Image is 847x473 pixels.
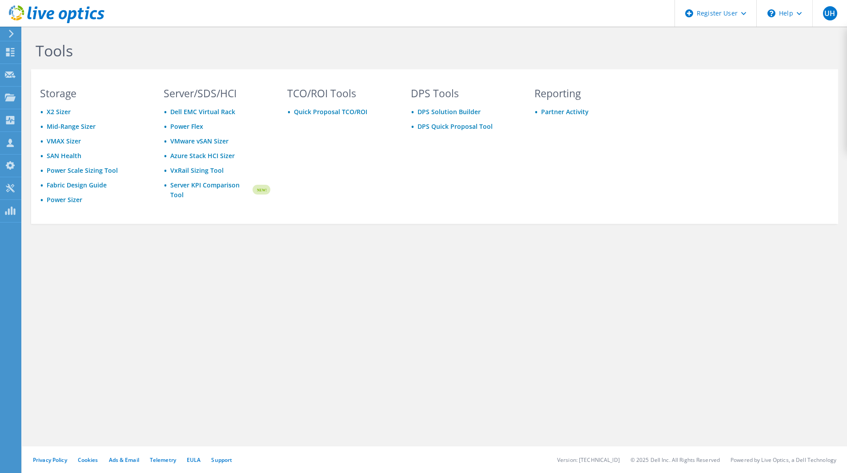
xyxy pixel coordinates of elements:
[47,107,71,116] a: X2 Sizer
[557,456,620,464] li: Version: [TECHNICAL_ID]
[47,195,82,204] a: Power Sizer
[287,88,394,98] h3: TCO/ROI Tools
[33,456,67,464] a: Privacy Policy
[731,456,836,464] li: Powered by Live Optics, a Dell Technology
[109,456,139,464] a: Ads & Email
[823,6,837,20] span: UH
[534,88,641,98] h3: Reporting
[417,107,481,116] a: DPS Solution Builder
[417,122,493,131] a: DPS Quick Proposal Tool
[170,107,235,116] a: Dell EMC Virtual Rack
[211,456,232,464] a: Support
[47,151,81,160] a: SAN Health
[47,166,118,175] a: Power Scale Sizing Tool
[170,166,224,175] a: VxRail Sizing Tool
[251,179,270,200] img: new-badge.svg
[47,181,107,189] a: Fabric Design Guide
[36,41,636,60] h1: Tools
[294,107,367,116] a: Quick Proposal TCO/ROI
[411,88,518,98] h3: DPS Tools
[78,456,98,464] a: Cookies
[40,88,147,98] h3: Storage
[47,122,96,131] a: Mid-Range Sizer
[170,137,229,145] a: VMware vSAN Sizer
[164,88,270,98] h3: Server/SDS/HCI
[150,456,176,464] a: Telemetry
[170,180,251,200] a: Server KPI Comparison Tool
[170,122,203,131] a: Power Flex
[630,456,720,464] li: © 2025 Dell Inc. All Rights Reserved
[47,137,81,145] a: VMAX Sizer
[541,107,589,116] a: Partner Activity
[170,151,235,160] a: Azure Stack HCI Sizer
[767,9,775,17] svg: \n
[187,456,201,464] a: EULA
